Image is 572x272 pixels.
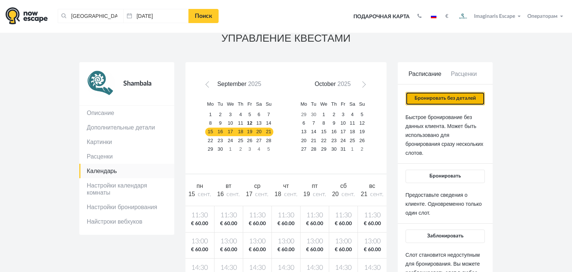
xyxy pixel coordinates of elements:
[283,183,289,189] span: чт
[205,119,216,128] a: 8
[339,136,347,145] a: 24
[245,246,270,253] span: € 60.00
[254,111,264,119] a: 6
[320,101,327,107] span: Wednesday
[341,101,345,107] span: Friday
[216,128,225,136] a: 16
[299,111,309,119] a: 29
[204,81,215,92] a: Prev
[216,220,241,227] span: € 60.00
[216,237,241,246] span: 13:00
[217,191,224,197] span: 16
[79,178,174,200] a: Настройки календаря комнаты
[254,145,264,153] a: 4
[217,101,223,107] span: Tuesday
[359,246,385,253] span: € 60.00
[236,136,245,145] a: 25
[247,101,252,107] span: Friday
[347,145,357,153] a: 1
[318,119,330,128] a: 8
[79,164,174,178] a: Календарь
[216,211,241,220] span: 11:30
[254,136,264,145] a: 27
[236,119,245,128] a: 11
[245,237,270,246] span: 13:00
[273,237,299,246] span: 13:00
[248,81,261,87] span: 2025
[347,136,357,145] a: 25
[431,15,436,18] img: ru.jpg
[302,220,327,227] span: € 60.00
[312,183,318,189] span: пт
[256,101,262,107] span: Saturday
[216,145,225,153] a: 30
[205,111,216,119] a: 1
[79,120,174,135] a: Дополнительные детали
[245,220,270,227] span: € 60.00
[309,128,318,136] a: 14
[329,119,339,128] a: 9
[79,33,493,44] h3: УПРАВЛЕНИЕ КВЕСТАМИ
[318,136,330,145] a: 22
[115,70,167,98] div: Shambala
[236,128,245,136] a: 18
[406,230,485,243] button: Заблокировать
[236,111,245,119] a: 4
[264,136,273,145] a: 28
[329,145,339,153] a: 30
[357,81,368,92] a: Next
[369,183,375,189] span: вс
[79,149,174,164] a: Расценки
[349,101,355,107] span: Saturday
[225,128,236,136] a: 17
[6,7,48,25] img: logo
[315,81,336,87] span: October
[341,191,355,197] span: сент.
[254,183,260,189] span: ср
[255,191,268,197] span: сент.
[309,136,318,145] a: 21
[304,191,310,197] span: 19
[359,237,385,246] span: 13:00
[225,111,236,119] a: 3
[351,9,412,25] a: Подарочная карта
[454,9,524,24] button: Imaginaris Escape
[273,220,299,227] span: € 60.00
[273,211,299,220] span: 11:30
[331,220,356,227] span: € 60.00
[313,191,326,197] span: сент.
[302,246,327,253] span: € 60.00
[357,145,367,153] a: 2
[245,145,254,153] a: 3
[302,237,327,246] span: 13:00
[299,128,309,136] a: 13
[245,136,254,145] a: 26
[309,119,318,128] a: 7
[187,237,213,246] span: 13:00
[525,13,566,20] button: Операторам
[339,145,347,153] a: 31
[205,145,216,153] a: 29
[357,119,367,128] a: 12
[58,9,123,23] input: Город или название квеста
[226,191,240,197] span: сент.
[331,211,356,220] span: 11:30
[245,111,254,119] a: 5
[245,119,254,128] a: 12
[225,136,236,145] a: 24
[79,135,174,149] a: Картинки
[357,128,367,136] a: 19
[216,246,241,253] span: € 60.00
[205,136,216,145] a: 22
[427,233,464,239] span: Заблокировать
[309,111,318,119] a: 30
[264,145,273,153] a: 5
[79,214,174,229] a: Найстроки вебхуков
[225,119,236,128] a: 10
[340,183,347,189] span: сб
[217,81,246,87] span: September
[302,211,327,220] span: 11:30
[329,111,339,119] a: 2
[197,183,203,189] span: пн
[331,101,337,107] span: Thursday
